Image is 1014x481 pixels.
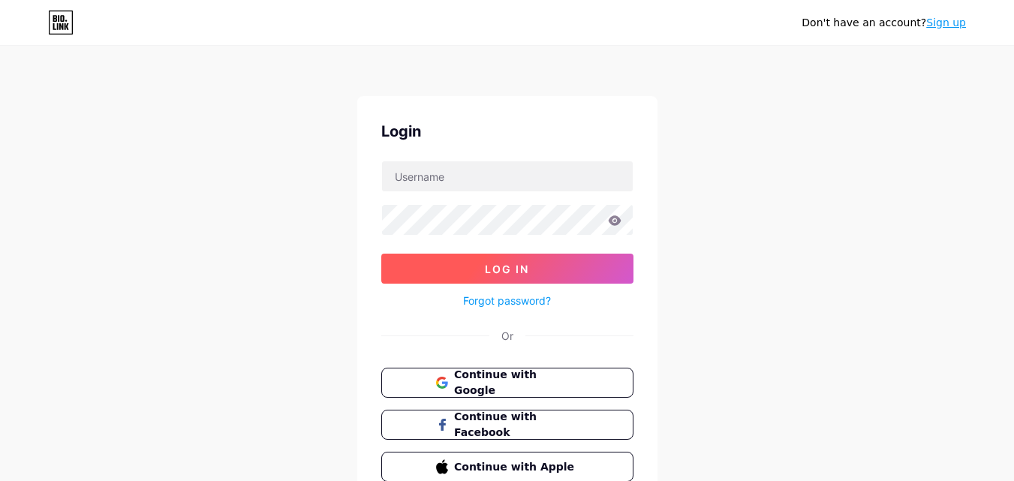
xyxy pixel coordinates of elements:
[485,263,529,275] span: Log In
[381,368,633,398] button: Continue with Google
[454,367,578,398] span: Continue with Google
[926,17,966,29] a: Sign up
[382,161,633,191] input: Username
[381,254,633,284] button: Log In
[381,120,633,143] div: Login
[463,293,551,308] a: Forgot password?
[454,409,578,440] span: Continue with Facebook
[802,15,966,31] div: Don't have an account?
[454,459,578,475] span: Continue with Apple
[381,410,633,440] button: Continue with Facebook
[501,328,513,344] div: Or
